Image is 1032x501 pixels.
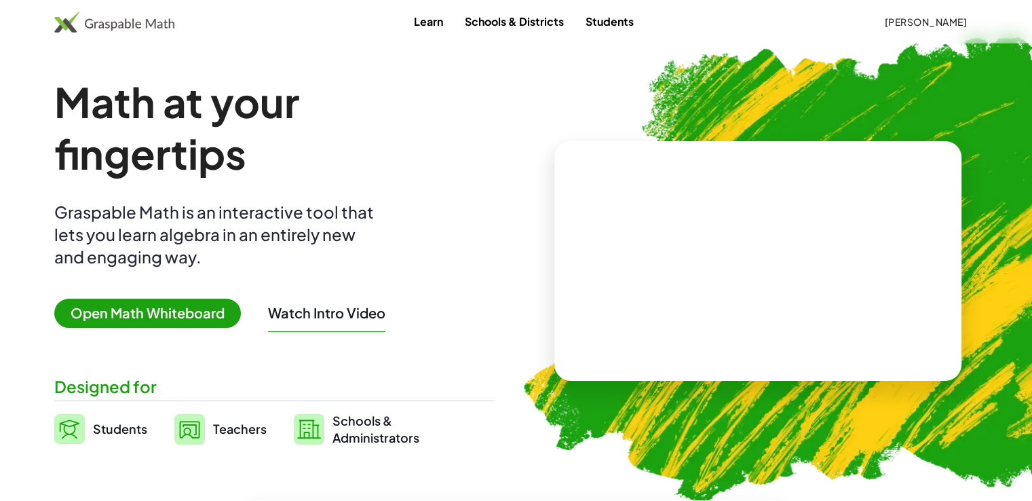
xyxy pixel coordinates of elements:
button: Watch Intro Video [268,304,385,322]
button: [PERSON_NAME] [873,10,978,34]
span: Open Math Whiteboard [54,299,241,328]
span: Schools & Administrators [332,412,419,446]
a: Teachers [174,412,267,446]
img: svg%3e [54,414,85,444]
span: Students [93,421,147,437]
a: Students [54,412,147,446]
div: Designed for [54,375,495,398]
video: What is this? This is dynamic math notation. Dynamic math notation plays a central role in how Gr... [656,210,860,312]
img: svg%3e [294,414,324,445]
a: Students [575,9,645,34]
h1: Math at your fingertips [54,76,486,179]
a: Open Math Whiteboard [54,307,252,321]
div: Graspable Math is an interactive tool that lets you learn algebra in an entirely new and engaging... [54,201,380,268]
img: svg%3e [174,414,205,445]
a: Learn [403,9,454,34]
a: Schools &Administrators [294,412,419,446]
span: Teachers [213,421,267,437]
a: Schools & Districts [454,9,575,34]
span: [PERSON_NAME] [884,16,967,28]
